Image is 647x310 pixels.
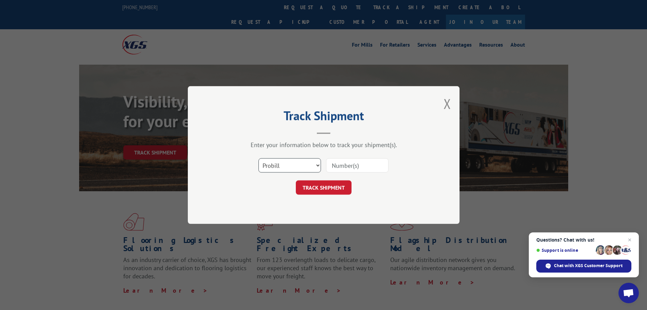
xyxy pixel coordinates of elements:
[444,95,451,113] button: Close modal
[222,111,426,124] h2: Track Shipment
[296,180,352,195] button: TRACK SHIPMENT
[536,260,631,273] div: Chat with XGS Customer Support
[222,141,426,149] div: Enter your information below to track your shipment(s).
[326,158,389,173] input: Number(s)
[626,236,634,244] span: Close chat
[536,237,631,243] span: Questions? Chat with us!
[536,248,593,253] span: Support is online
[618,283,639,303] div: Open chat
[554,263,623,269] span: Chat with XGS Customer Support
